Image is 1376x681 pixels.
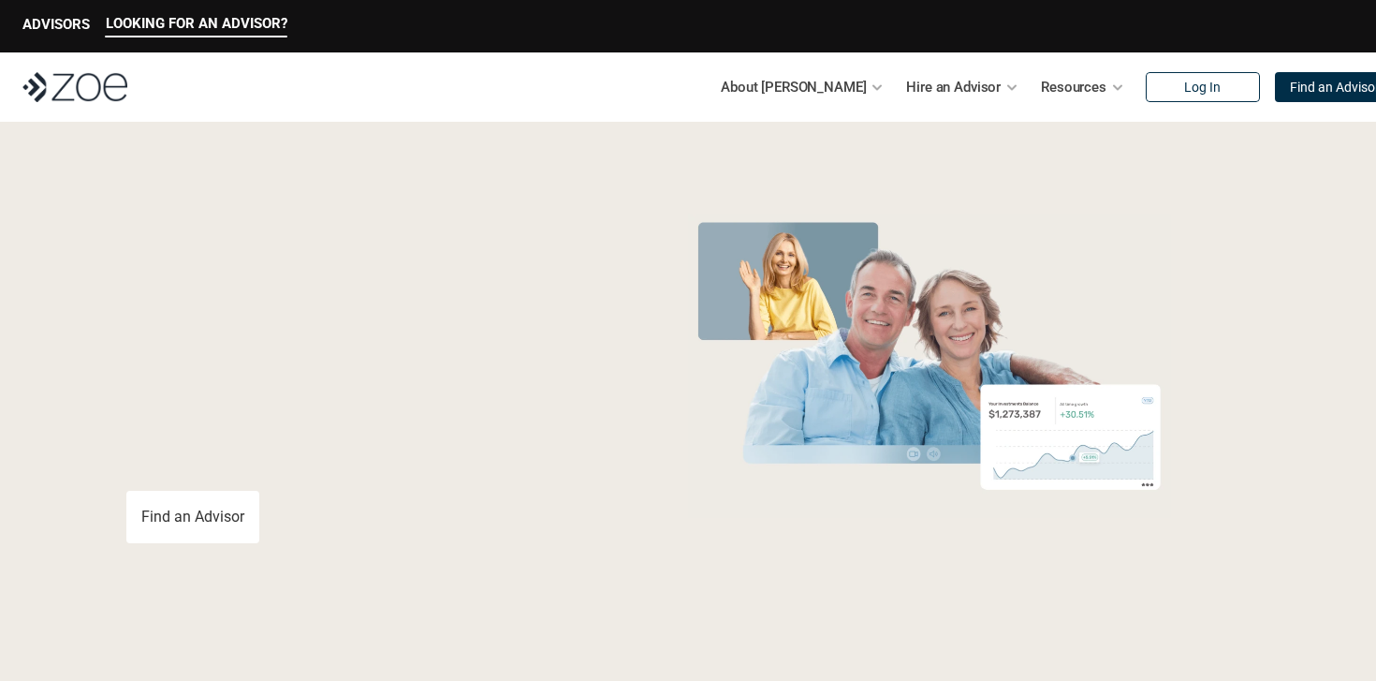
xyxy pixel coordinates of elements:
span: Grow Your Wealth [126,207,543,279]
p: Log In [1184,80,1221,96]
span: with a Financial Advisor [126,270,505,405]
p: ADVISORS [22,16,90,33]
em: The information in the visuals above is for illustrative purposes only and does not represent an ... [669,529,1189,540]
p: You deserve an advisor you can trust. [PERSON_NAME], hire, and invest with vetted, fiduciary, fin... [126,423,609,468]
p: About [PERSON_NAME] [721,73,866,101]
p: LOOKING FOR AN ADVISOR? [106,15,287,32]
a: Log In [1146,72,1260,102]
p: Hire an Advisor [906,73,1001,101]
p: Resources [1041,73,1106,101]
a: Find an Advisor [126,491,259,543]
p: Find an Advisor [141,508,244,526]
